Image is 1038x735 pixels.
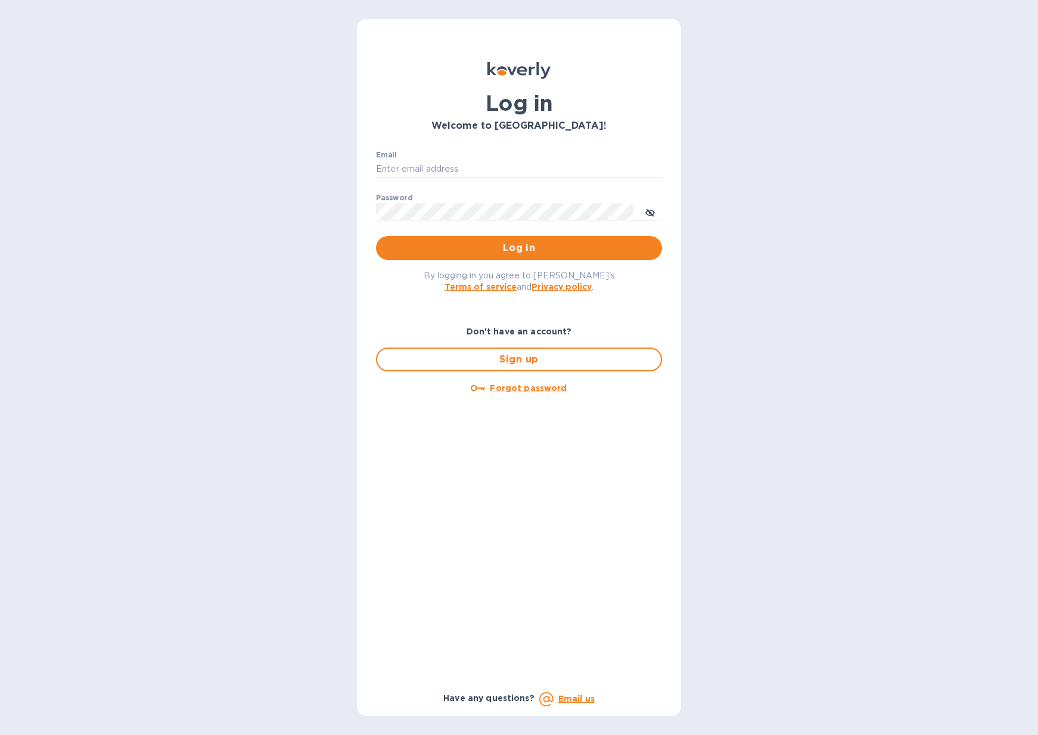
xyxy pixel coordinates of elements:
h1: Log in [376,91,662,116]
img: Koverly [487,62,551,79]
span: Log in [386,241,652,255]
span: Sign up [387,352,651,367]
a: Privacy policy [532,282,592,291]
label: Password [376,194,412,201]
h3: Welcome to [GEOGRAPHIC_DATA]! [376,120,662,132]
u: Forgot password [490,383,567,393]
b: Have any questions? [443,693,534,703]
input: Enter email address [376,160,662,178]
a: Email us [558,694,595,703]
span: By logging in you agree to [PERSON_NAME]'s and . [424,271,615,291]
a: Terms of service [445,282,517,291]
b: Don't have an account? [467,327,572,336]
button: Log in [376,236,662,260]
button: Sign up [376,348,662,371]
button: toggle password visibility [638,200,662,224]
label: Email [376,151,397,159]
